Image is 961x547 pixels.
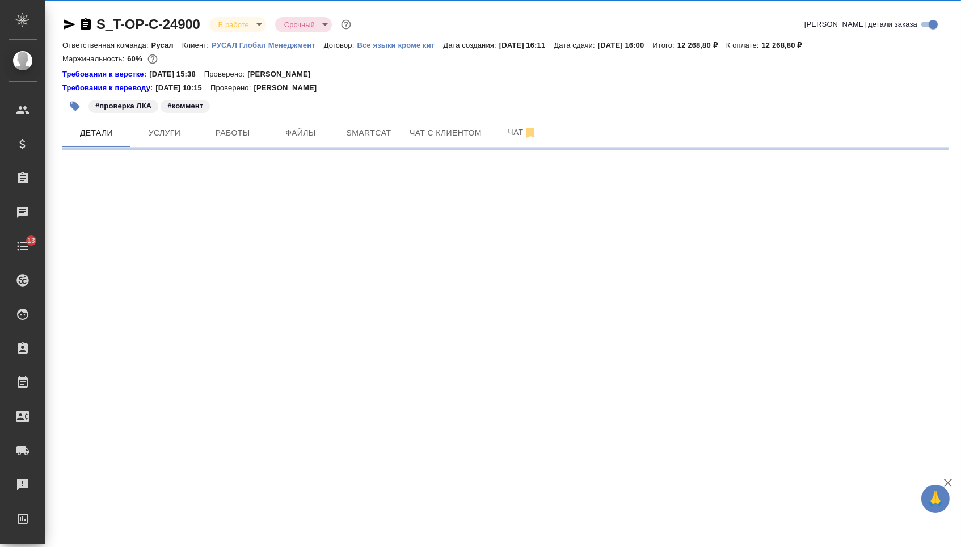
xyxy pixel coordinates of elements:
p: 12 268,80 ₽ [677,41,726,49]
span: Услуги [137,126,192,140]
p: РУСАЛ Глобал Менеджмент [212,41,324,49]
button: Доп статусы указывают на важность/срочность заказа [339,17,353,32]
p: [DATE] 16:11 [499,41,554,49]
span: проверка ЛКА [87,100,159,110]
div: Нажми, чтобы открыть папку с инструкцией [62,69,149,80]
button: Срочный [281,20,318,30]
button: Добавить тэг [62,94,87,119]
span: Smartcat [342,126,396,140]
a: Требования к переводу: [62,82,155,94]
div: В работе [275,17,332,32]
span: Детали [69,126,124,140]
p: [DATE] 15:38 [149,69,204,80]
span: 🙏 [926,487,945,511]
button: Скопировать ссылку [79,18,92,31]
a: 13 [3,232,43,260]
a: S_T-OP-C-24900 [96,16,200,32]
span: 13 [20,235,42,246]
p: Все языки кроме кит [357,41,443,49]
p: 12 268,80 ₽ [762,41,811,49]
button: В работе [215,20,252,30]
p: #коммент [167,100,203,112]
p: Итого: [652,41,677,49]
span: Работы [205,126,260,140]
p: Русал [151,41,182,49]
span: [PERSON_NAME] детали заказа [804,19,917,30]
a: Все языки кроме кит [357,40,443,49]
p: #проверка ЛКА [95,100,151,112]
span: Чат с клиентом [410,126,482,140]
button: 4079.45 RUB; [145,52,160,66]
p: Проверено: [210,82,254,94]
p: 60% [127,54,145,63]
p: Проверено: [204,69,248,80]
span: коммент [159,100,211,110]
div: В работе [209,17,266,32]
span: Чат [495,125,550,140]
p: Клиент: [182,41,212,49]
p: [PERSON_NAME] [247,69,319,80]
div: Нажми, чтобы открыть папку с инструкцией [62,82,155,94]
p: Дата создания: [443,41,499,49]
p: [DATE] 10:15 [155,82,210,94]
p: Договор: [324,41,357,49]
svg: Отписаться [524,126,537,140]
p: Ответственная команда: [62,41,151,49]
p: К оплате: [726,41,762,49]
p: [PERSON_NAME] [254,82,325,94]
p: Дата сдачи: [554,41,597,49]
button: 🙏 [921,485,950,513]
p: Маржинальность: [62,54,127,63]
a: Требования к верстке: [62,69,149,80]
a: РУСАЛ Глобал Менеджмент [212,40,324,49]
span: Файлы [273,126,328,140]
button: Скопировать ссылку для ЯМессенджера [62,18,76,31]
p: [DATE] 16:00 [598,41,653,49]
